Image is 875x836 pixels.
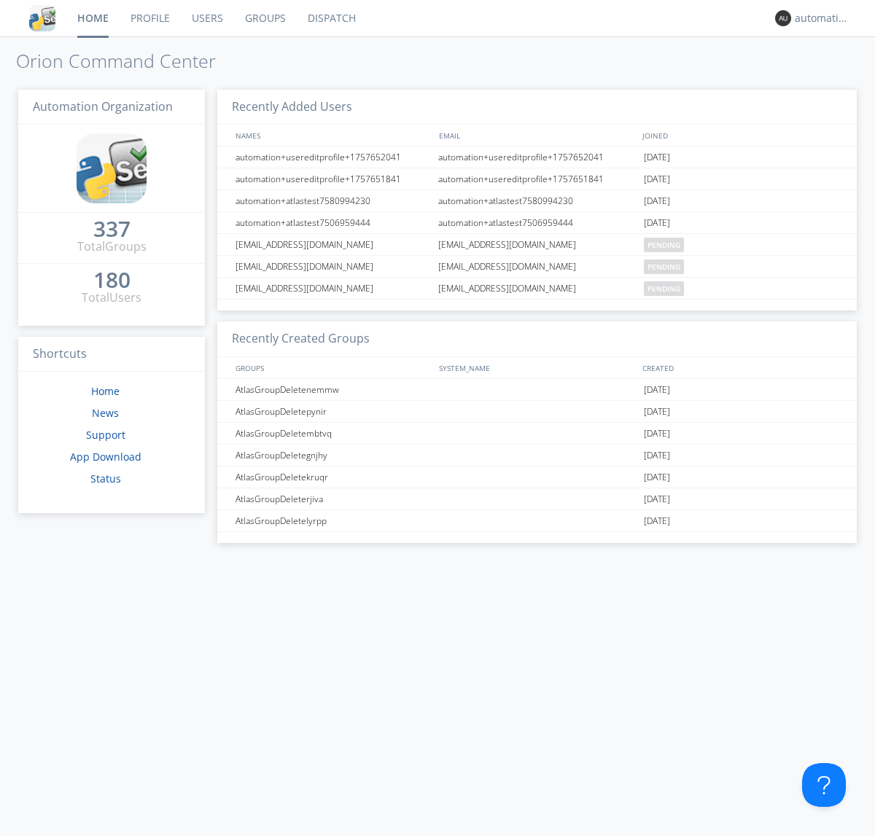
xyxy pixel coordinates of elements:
[217,321,857,357] h3: Recently Created Groups
[70,450,141,464] a: App Download
[435,125,639,146] div: EMAIL
[644,423,670,445] span: [DATE]
[77,133,147,203] img: cddb5a64eb264b2086981ab96f4c1ba7
[435,278,640,299] div: [EMAIL_ADDRESS][DOMAIN_NAME]
[644,212,670,234] span: [DATE]
[217,256,857,278] a: [EMAIL_ADDRESS][DOMAIN_NAME][EMAIL_ADDRESS][DOMAIN_NAME]pending
[217,212,857,234] a: automation+atlastest7506959444automation+atlastest7506959444[DATE]
[232,168,434,190] div: automation+usereditprofile+1757651841
[93,222,131,236] div: 337
[644,238,684,252] span: pending
[232,278,434,299] div: [EMAIL_ADDRESS][DOMAIN_NAME]
[435,357,639,378] div: SYSTEM_NAME
[232,234,434,255] div: [EMAIL_ADDRESS][DOMAIN_NAME]
[93,273,131,287] div: 180
[217,190,857,212] a: automation+atlastest7580994230automation+atlastest7580994230[DATE]
[795,11,849,26] div: automation+atlas0004
[435,147,640,168] div: automation+usereditprofile+1757652041
[435,256,640,277] div: [EMAIL_ADDRESS][DOMAIN_NAME]
[217,466,857,488] a: AtlasGroupDeletekruqr[DATE]
[86,428,125,442] a: Support
[639,125,843,146] div: JOINED
[644,281,684,296] span: pending
[644,466,670,488] span: [DATE]
[91,384,120,398] a: Home
[29,5,55,31] img: cddb5a64eb264b2086981ab96f4c1ba7
[217,90,857,125] h3: Recently Added Users
[93,222,131,238] a: 337
[435,234,640,255] div: [EMAIL_ADDRESS][DOMAIN_NAME]
[644,401,670,423] span: [DATE]
[217,510,857,532] a: AtlasGroupDeletelyrpp[DATE]
[232,256,434,277] div: [EMAIL_ADDRESS][DOMAIN_NAME]
[644,488,670,510] span: [DATE]
[232,125,432,146] div: NAMES
[435,212,640,233] div: automation+atlastest7506959444
[217,401,857,423] a: AtlasGroupDeletepynir[DATE]
[217,488,857,510] a: AtlasGroupDeleterjiva[DATE]
[644,168,670,190] span: [DATE]
[232,190,434,211] div: automation+atlastest7580994230
[232,510,434,531] div: AtlasGroupDeletelyrpp
[90,472,121,485] a: Status
[232,379,434,400] div: AtlasGroupDeletenemmw
[92,406,119,420] a: News
[435,168,640,190] div: automation+usereditprofile+1757651841
[644,379,670,401] span: [DATE]
[644,147,670,168] span: [DATE]
[217,147,857,168] a: automation+usereditprofile+1757652041automation+usereditprofile+1757652041[DATE]
[639,357,843,378] div: CREATED
[33,98,173,114] span: Automation Organization
[18,337,205,372] h3: Shortcuts
[217,445,857,466] a: AtlasGroupDeletegnjhy[DATE]
[232,423,434,444] div: AtlasGroupDeletembtvq
[232,488,434,509] div: AtlasGroupDeleterjiva
[77,238,147,255] div: Total Groups
[232,212,434,233] div: automation+atlastest7506959444
[232,466,434,488] div: AtlasGroupDeletekruqr
[644,190,670,212] span: [DATE]
[217,234,857,256] a: [EMAIL_ADDRESS][DOMAIN_NAME][EMAIL_ADDRESS][DOMAIN_NAME]pending
[217,379,857,401] a: AtlasGroupDeletenemmw[DATE]
[217,278,857,300] a: [EMAIL_ADDRESS][DOMAIN_NAME][EMAIL_ADDRESS][DOMAIN_NAME]pending
[232,401,434,422] div: AtlasGroupDeletepynir
[232,445,434,466] div: AtlasGroupDeletegnjhy
[644,259,684,274] span: pending
[232,357,432,378] div: GROUPS
[82,289,141,306] div: Total Users
[775,10,791,26] img: 373638.png
[93,273,131,289] a: 180
[802,763,846,807] iframe: Toggle Customer Support
[232,147,434,168] div: automation+usereditprofile+1757652041
[644,445,670,466] span: [DATE]
[217,168,857,190] a: automation+usereditprofile+1757651841automation+usereditprofile+1757651841[DATE]
[217,423,857,445] a: AtlasGroupDeletembtvq[DATE]
[435,190,640,211] div: automation+atlastest7580994230
[644,510,670,532] span: [DATE]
